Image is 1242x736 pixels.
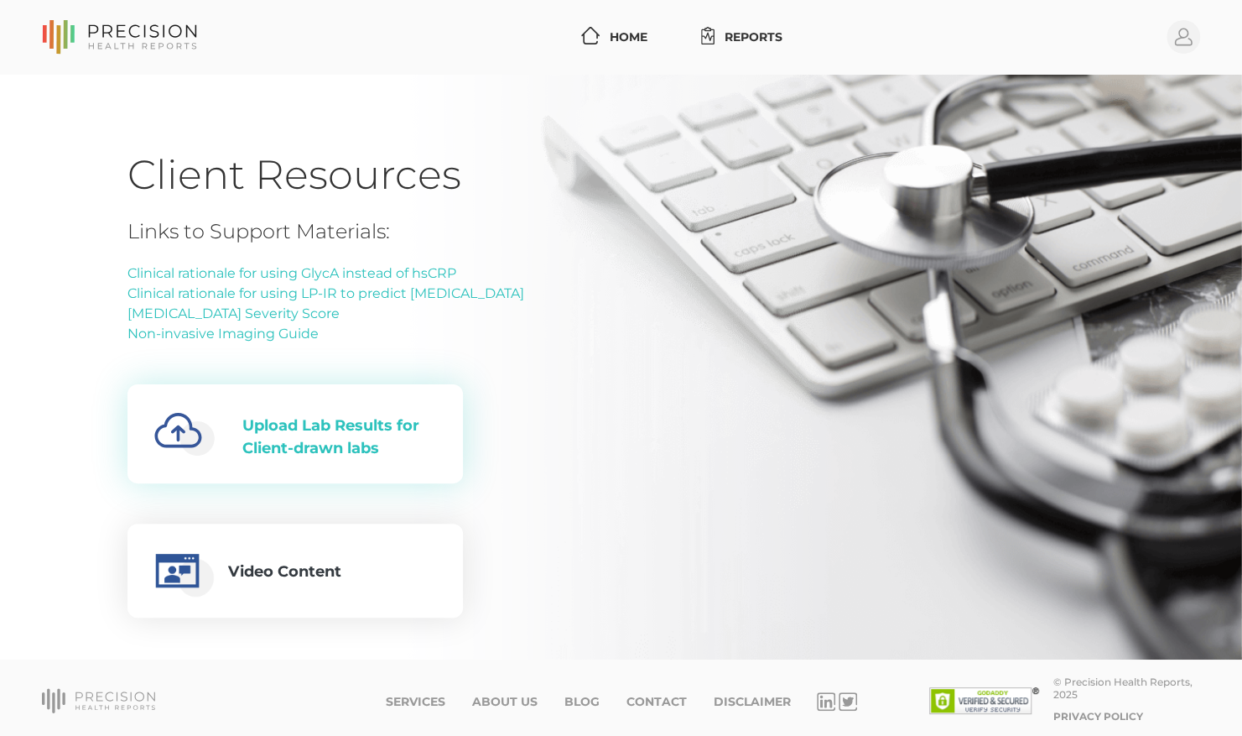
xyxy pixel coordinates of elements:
a: Privacy Policy [1052,710,1142,723]
div: Video Content [228,561,340,587]
img: SSL site seal - click to verify [929,687,1039,714]
a: Clinical rationale for using LP-IR to predict [MEDICAL_DATA] [127,285,524,301]
a: Services [385,695,444,709]
h1: Client Resources [127,150,1115,200]
a: Non-invasive Imaging Guide [127,326,319,342]
img: educational-video.0c644723.png [150,544,215,598]
a: [MEDICAL_DATA] Severity Score [127,305,340,321]
a: About Us [471,695,537,709]
h4: Links to Support Materials: [127,220,524,244]
div: © Precision Health Reports, 2025 [1052,676,1200,701]
a: Reports [694,22,789,53]
a: Clinical rationale for using GlycA instead of hsCRP [127,265,456,281]
a: Contact [626,695,686,709]
a: Blog [564,695,599,709]
a: Disclaimer [713,695,790,709]
div: Upload Lab Results for Client-drawn labs [242,415,436,460]
a: Home [574,22,654,53]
